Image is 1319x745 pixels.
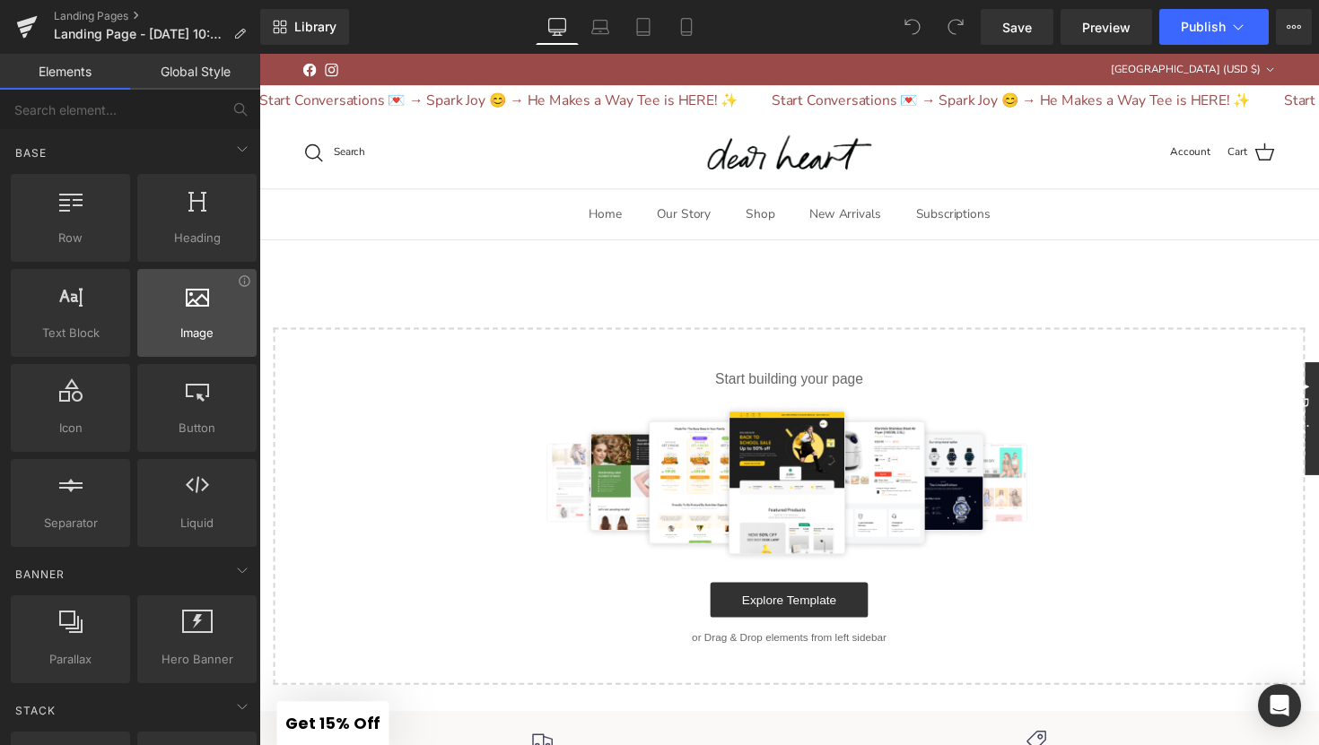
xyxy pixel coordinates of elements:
span: Base [13,144,48,161]
a: Search [45,91,109,112]
a: Landing Pages [54,9,260,23]
a: Preview [1061,9,1152,45]
span: Preview [1082,18,1131,37]
span: Save [1002,18,1032,37]
a: Mobile [665,9,708,45]
span: Text Block [16,324,125,342]
span: Parallax [16,650,125,669]
span: Separator [16,514,125,533]
img: Dear Heart [458,82,628,121]
a: Global Style [130,54,260,90]
a: Subscriptions [657,139,765,190]
span: Publish [1181,20,1226,34]
a: Start Conversations 💌 → Spark Joy 😊 → He Makes a Way Tee is HERE! ✨ [524,38,1015,57]
span: Button [143,419,251,437]
a: Our Story [391,139,479,190]
a: Desktop [536,9,579,45]
span: Stack [13,702,57,719]
span: Library [294,19,336,35]
a: Explore Template [462,541,624,577]
p: or Drag & Drop elements from left sidebar [43,592,1043,604]
a: New Arrivals [548,139,653,190]
a: Account [933,92,974,109]
div: Open Intercom Messenger [1258,684,1301,727]
a: Home [321,139,388,190]
span: Image [143,324,251,342]
span: Heading [143,229,251,247]
span: [GEOGRAPHIC_DATA] (USD $) [872,9,1026,24]
span: Cart [992,92,1012,109]
span: Icon [16,419,125,437]
a: Cart [992,90,1041,113]
span: Hero Banner [143,650,251,669]
span: Search [76,93,109,108]
div: Get 15% Off [18,663,133,708]
span: Banner [13,566,66,583]
button: Redo [938,9,974,45]
strong: Get 15% Off [27,675,125,697]
span: Liquid [143,514,251,533]
button: Publish [1159,9,1269,45]
p: Start building your page [43,323,1043,344]
button: Undo [895,9,930,45]
a: New Library [260,9,349,45]
a: Shop [483,139,545,190]
a: Laptop [579,9,622,45]
div: View Information [238,274,251,288]
button: More [1276,9,1312,45]
a: Gift cards [552,691,1041,740]
span: Landing Page - [DATE] 10:41:05 [54,27,226,41]
a: Tablet [622,9,665,45]
span: Row [16,229,125,247]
